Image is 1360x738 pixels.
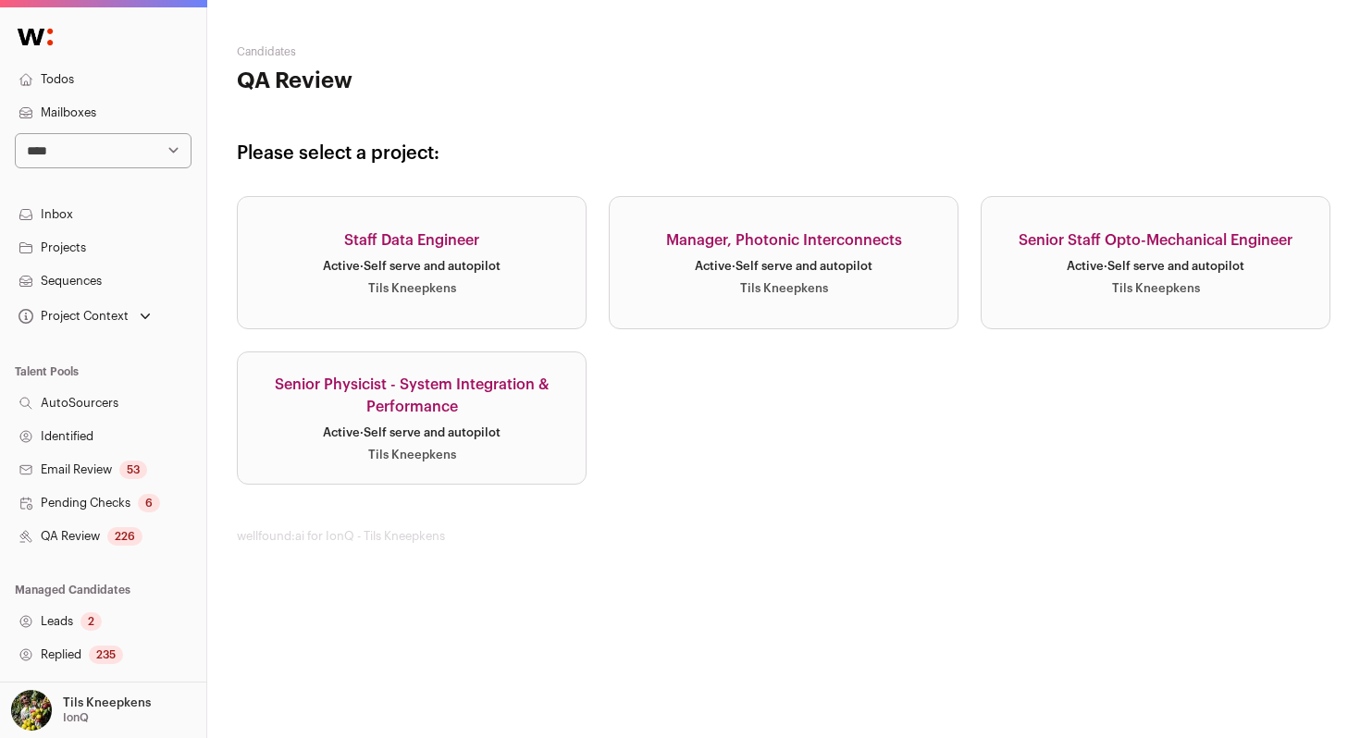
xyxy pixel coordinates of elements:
[695,259,872,274] div: Active Self serve and autopilot
[237,351,587,485] a: Senior Physicist - System Integration & Performance
[609,196,958,329] a: Manager, Photonic Interconnects
[237,67,601,96] h1: QA Review
[732,260,736,272] span: ·
[360,260,364,272] span: ·
[323,425,501,440] div: Active Self serve and autopilot
[119,461,147,479] div: 53
[981,196,1330,329] a: Senior Staff Opto-Mechanical Engineer
[237,196,587,329] a: Staff Data Engineer
[7,18,63,55] img: Wellfound
[237,141,1330,166] h3: Please select a project:
[63,695,151,710] p: Tils Kneepkens
[11,690,52,731] img: 6689865-medium_jpg
[237,44,601,59] h2: Candidates
[89,646,123,664] div: 235
[344,229,479,252] div: Staff Data Engineer
[15,309,129,324] div: Project Context
[237,529,1330,544] footer: wellfound:ai for IonQ - Tils Kneepkens
[107,527,142,546] div: 226
[368,281,456,296] div: Tils Kneepkens
[740,281,828,296] div: Tils Kneepkens
[666,229,902,252] div: Manager, Photonic Interconnects
[138,494,160,512] div: 6
[360,426,364,438] span: ·
[1019,229,1292,252] div: Senior Staff Opto-Mechanical Engineer
[260,374,563,418] div: Senior Physicist - System Integration & Performance
[323,259,501,274] div: Active Self serve and autopilot
[15,303,155,329] button: Open dropdown
[1104,260,1107,272] span: ·
[7,690,155,731] button: Open dropdown
[63,710,89,725] p: IonQ
[1067,259,1244,274] div: Active Self serve and autopilot
[1112,281,1200,296] div: Tils Kneepkens
[80,612,102,631] div: 2
[368,448,456,462] div: Tils Kneepkens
